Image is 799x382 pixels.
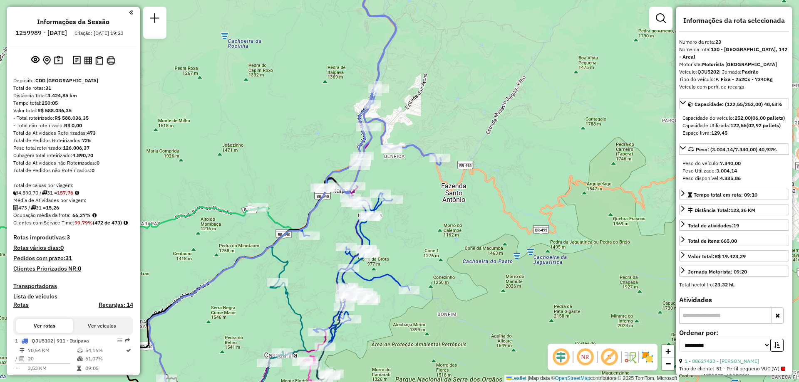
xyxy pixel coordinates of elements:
[641,350,654,364] img: Exibir/Ocultar setores
[13,122,133,129] div: - Total não roteirizado:
[13,265,133,272] h4: Clientes Priorizados NR:
[47,92,77,99] strong: 3.424,85 km
[13,129,133,137] div: Total de Atividades Roteirizadas:
[711,130,727,136] strong: 129,45
[506,375,526,381] a: Leaflet
[679,68,789,76] div: Veículo:
[92,167,94,173] strong: 0
[688,253,746,260] div: Valor total:
[37,107,72,113] strong: R$ 588.036,35
[46,205,59,211] strong: 15,26
[13,182,133,189] div: Total de caixas por viagem:
[679,189,789,200] a: Tempo total em rota: 09:10
[37,18,109,26] h4: Informações da Sessão
[13,205,18,210] i: Total de Atividades
[679,83,789,91] div: Veículo com perfil de recarga
[504,375,679,382] div: Map data © contributors,© 2025 TomTom, Microsoft
[15,355,19,363] td: /
[94,54,105,67] button: Visualizar Romaneio
[682,160,741,166] span: Peso do veículo:
[682,114,786,122] div: Capacidade do veículo:
[67,234,70,241] strong: 3
[730,122,747,128] strong: 122,55
[92,213,97,218] em: Média calculada utilizando a maior ocupação (%Peso ou %Cubagem) de cada rota da sessão. Rotas cro...
[734,115,751,121] strong: 252,00
[13,255,72,262] h4: Pedidos com prazo:
[42,100,58,106] strong: 250:05
[721,238,737,244] strong: 665,00
[679,61,789,68] div: Motorista:
[665,346,671,356] span: +
[679,328,789,338] label: Ordenar por:
[64,122,82,128] strong: R$ 0,00
[551,347,571,367] span: Ocultar deslocamento
[27,346,77,355] td: 70,54 KM
[679,143,789,155] a: Peso: (3.004,14/7.340,00) 40,93%
[528,375,529,381] span: |
[15,364,19,372] td: =
[679,98,789,109] a: Capacidade: (122,55/252,00) 48,63%
[623,350,637,364] img: Fluxo de ruas
[13,114,133,122] div: - Total roteirizado:
[30,205,36,210] i: Total de rotas
[679,38,789,46] div: Número da rota:
[15,29,67,37] h6: 1259989 - [DATE]
[733,222,739,229] strong: 19
[78,265,81,272] strong: 0
[13,152,133,159] div: Cubagem total roteirizado:
[770,339,784,352] button: Ordem crescente
[742,69,759,75] strong: Padrão
[13,212,71,218] span: Ocupação média da frota:
[13,189,133,197] div: 4.890,70 / 31 =
[32,338,53,344] span: QJU5102
[682,175,786,182] div: Peso disponível:
[715,253,746,259] strong: R$ 19.423,29
[27,355,77,363] td: 20
[688,222,739,229] span: Total de atividades:
[20,348,25,353] i: Distância Total
[688,207,755,214] div: Distância Total:
[87,130,96,136] strong: 473
[13,77,133,84] div: Depósito:
[679,266,789,277] a: Jornada Motorista: 09:20
[695,101,782,107] span: Capacidade: (122,55/252,00) 48,63%
[73,319,131,333] button: Ver veículos
[72,152,93,158] strong: 4.890,70
[125,338,130,343] em: Rota exportada
[85,355,125,363] td: 61,07%
[77,356,83,361] i: % de utilização da cubagem
[13,244,133,251] h4: Rotas vários dias:
[751,115,785,121] strong: (06,00 pallets)
[688,237,737,245] div: Total de itens:
[105,54,117,67] button: Imprimir Rotas
[13,84,133,92] div: Total de rotas:
[719,69,759,75] span: | Jornada:
[13,197,133,204] div: Média de Atividades por viagem:
[679,296,789,304] h4: Atividades
[77,366,81,371] i: Tempo total em rota
[97,160,99,166] strong: 0
[599,347,619,367] span: Exibir rótulo
[688,268,747,276] div: Jornada Motorista: 09:20
[679,219,789,231] a: Total de atividades:19
[13,137,133,144] div: Total de Pedidos Roteirizados:
[13,301,29,308] a: Rotas
[685,358,759,364] a: 1 - 08627423 - [PERSON_NAME]
[75,190,79,195] i: Meta Caixas/viagem: 163,31 Diferença: -5,55
[74,219,93,226] strong: 99,79%
[65,254,72,262] strong: 31
[715,281,734,288] strong: 23,32 hL
[13,234,133,241] h4: Rotas improdutivas:
[35,77,98,84] strong: CDD [GEOGRAPHIC_DATA]
[99,301,133,308] h4: Recargas: 14
[71,30,127,37] div: Criação: [DATE] 19:23
[702,61,777,67] strong: Motorista [GEOGRAPHIC_DATA]
[13,99,133,107] div: Tempo total:
[679,372,789,380] div: Endereço: [STREET_ADDRESS]
[716,365,785,372] span: 51 - Perfil pequeno VUC (W)
[129,7,133,17] a: Clique aqui para minimizar o painel
[30,54,41,67] button: Exibir sessão original
[13,159,133,167] div: Total de Atividades não Roteirizadas:
[42,190,47,195] i: Total de rotas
